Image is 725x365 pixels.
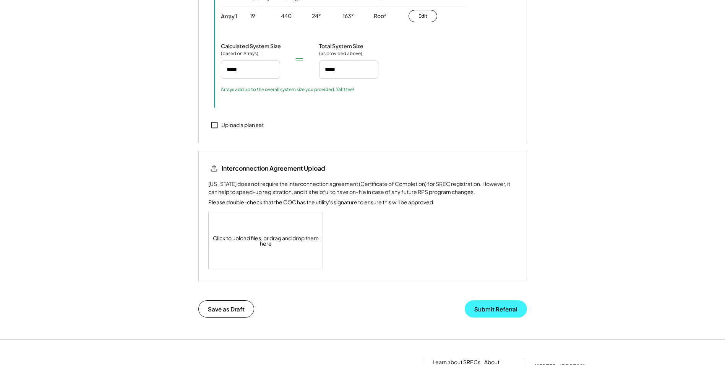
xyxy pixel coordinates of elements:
button: Save as Draft [198,300,254,318]
div: 19 [250,12,255,20]
div: [US_STATE] does not require the interconnection agreement (Certificate of Completion) for SREC re... [208,180,517,196]
div: (as provided above) [319,51,362,57]
div: Roof [374,12,386,20]
div: Click to upload files, or drag and drop them here [209,212,323,269]
div: 440 [281,12,292,20]
button: Edit [409,10,437,22]
div: Total System Size [319,42,363,49]
div: (based on Arrays) [221,51,259,57]
div: 163° [343,12,354,20]
div: Calculated System Size [221,42,281,49]
div: Interconnection Agreement Upload [222,164,325,173]
div: Upload a plan set [221,121,264,129]
div: 24° [312,12,321,20]
div: Please double-check that the COC has the utility's signature to ensure this will be approved. [208,198,435,206]
div: Array 1 [221,13,237,20]
button: Submit Referral [465,300,527,318]
div: Arrays add up to the overall system size you provided. Yahtzee! [221,86,354,93]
